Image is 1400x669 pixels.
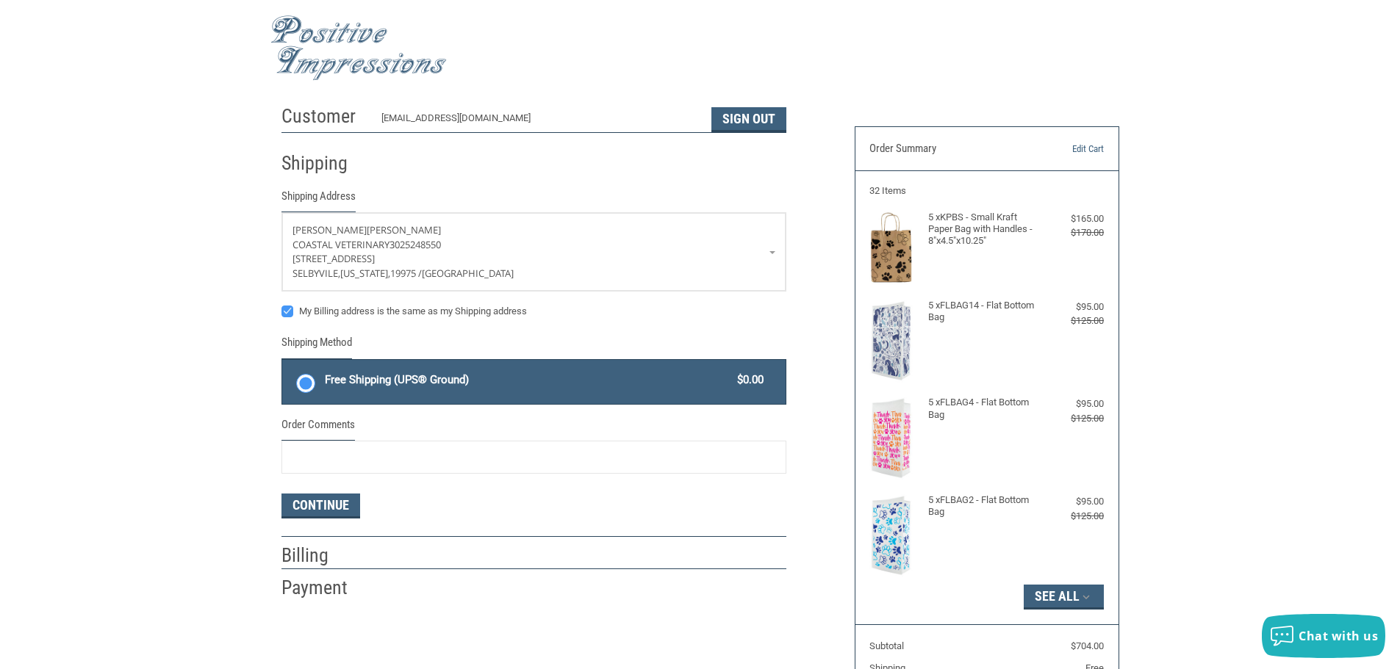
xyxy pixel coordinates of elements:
span: Chat with us [1299,628,1378,644]
span: 3025248550 [390,238,441,251]
h4: 5 x FLBAG4 - Flat Bottom Bag [928,397,1042,421]
h2: Payment [281,576,367,600]
button: Continue [281,493,360,518]
h2: Shipping [281,151,367,176]
div: $165.00 [1045,211,1104,226]
h3: Order Summary [869,142,1029,156]
div: $125.00 [1045,411,1104,426]
a: Edit Cart [1029,142,1104,156]
div: $125.00 [1045,509,1104,524]
div: $170.00 [1045,225,1104,240]
legend: Shipping Method [281,334,352,358]
span: [PERSON_NAME] [292,223,367,236]
h4: 5 x FLBAG2 - Flat Bottom Bag [928,494,1042,518]
div: $95.00 [1045,300,1104,314]
img: Positive Impressions [270,15,447,81]
div: [EMAIL_ADDRESS][DOMAIN_NAME] [381,111,697,132]
div: $125.00 [1045,314,1104,328]
span: [US_STATE], [340,267,390,280]
span: [PERSON_NAME] [367,223,441,236]
h4: 5 x FLBAG14 - Flat Bottom Bag [928,300,1042,324]
button: See All [1024,585,1104,610]
span: Free Shipping (UPS® Ground) [325,372,730,388]
span: 19975 / [390,267,422,280]
span: $0.00 [730,372,764,388]
legend: Order Comments [281,416,355,441]
span: [GEOGRAPHIC_DATA] [422,267,514,280]
span: COASTAL VETERINARY [292,238,390,251]
div: $95.00 [1045,494,1104,509]
label: My Billing address is the same as my Shipping address [281,305,786,317]
h3: 32 Items [869,185,1104,197]
span: [STREET_ADDRESS] [292,252,375,265]
legend: Shipping Address [281,188,356,212]
button: Chat with us [1262,614,1385,658]
h2: Customer [281,104,367,129]
span: Selbyvile, [292,267,340,280]
span: $704.00 [1071,640,1104,651]
h2: Billing [281,543,367,568]
button: Sign Out [711,107,786,132]
a: Enter or select a different address [282,213,786,291]
h4: 5 x KPBS - Small Kraft Paper Bag with Handles - 8"x4.5"x10.25" [928,211,1042,247]
div: $95.00 [1045,397,1104,411]
span: Subtotal [869,640,904,651]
